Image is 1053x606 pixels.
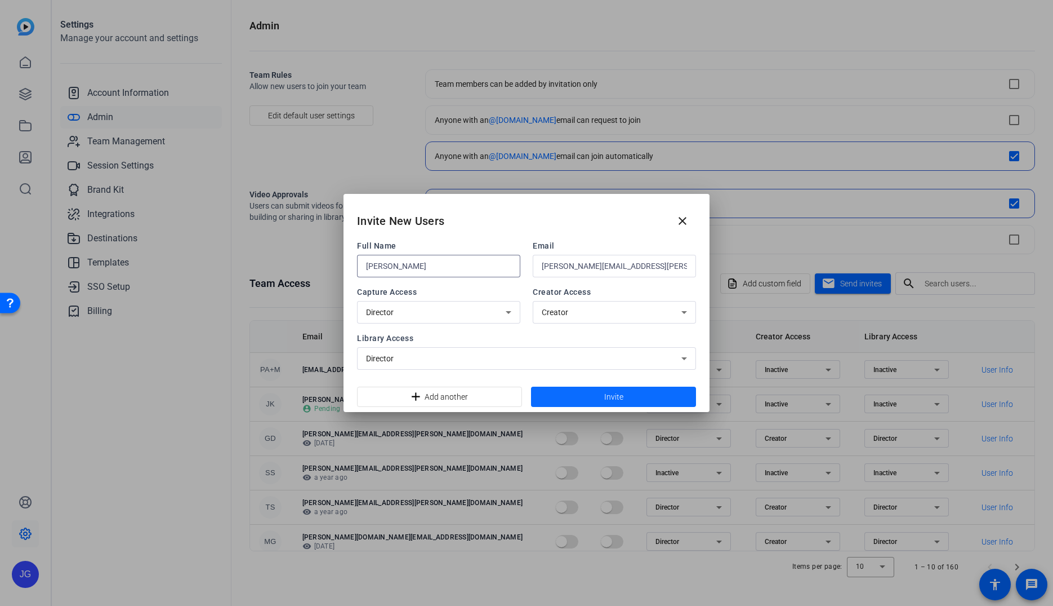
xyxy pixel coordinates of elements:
[357,212,444,230] h2: Invite New Users
[676,214,689,228] mat-icon: close
[604,391,623,403] span: Invite
[366,354,394,363] span: Director
[533,286,696,298] span: Creator Access
[366,259,511,273] input: Enter name...
[409,390,420,404] mat-icon: add
[357,286,520,298] span: Capture Access
[533,240,696,251] span: Email
[357,240,520,251] span: Full Name
[357,333,696,344] span: Library Access
[357,387,522,407] button: Add another
[366,308,394,317] span: Director
[531,387,696,407] button: Invite
[425,386,468,408] span: Add another
[542,308,568,317] span: Creator
[542,259,687,273] input: Enter email...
